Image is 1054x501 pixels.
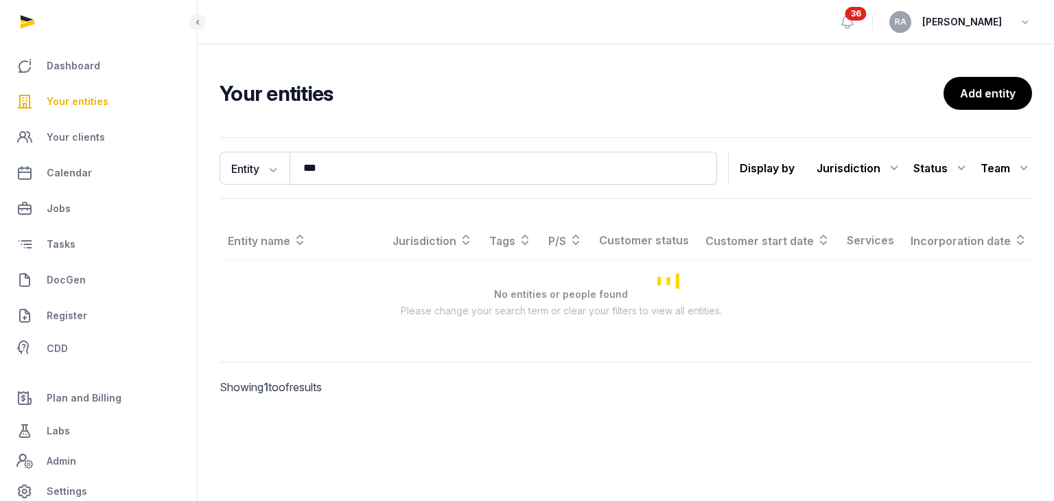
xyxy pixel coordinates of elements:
a: Calendar [11,156,186,189]
a: Dashboard [11,49,186,82]
span: [PERSON_NAME] [922,14,1002,30]
button: Entity [220,152,290,185]
a: Plan and Billing [11,382,186,415]
span: CDD [47,340,68,357]
p: Display by [740,157,795,179]
h2: Your entities [220,81,944,106]
span: Tasks [47,236,75,253]
div: Team [981,157,1032,179]
span: 1 [263,380,268,394]
a: Labs [11,415,186,447]
span: RA [895,18,906,26]
p: Showing to of results [220,362,406,412]
button: RA [889,11,911,33]
a: CDD [11,335,186,362]
span: Dashboard [47,58,100,74]
span: DocGen [47,272,86,288]
div: Status [913,157,970,179]
span: Your clients [47,129,105,145]
a: Your clients [11,121,186,154]
span: Settings [47,483,87,500]
a: Your entities [11,85,186,118]
a: DocGen [11,264,186,296]
span: Your entities [47,93,108,110]
a: Jobs [11,192,186,225]
span: Jobs [47,200,71,217]
span: Register [47,307,87,324]
span: Plan and Billing [47,390,121,406]
a: Admin [11,447,186,475]
span: 36 [845,7,867,21]
a: Add entity [944,77,1032,110]
div: Jurisdiction [817,157,902,179]
span: Admin [47,453,76,469]
a: Register [11,299,186,332]
span: Labs [47,423,70,439]
a: Tasks [11,228,186,261]
span: Calendar [47,165,92,181]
